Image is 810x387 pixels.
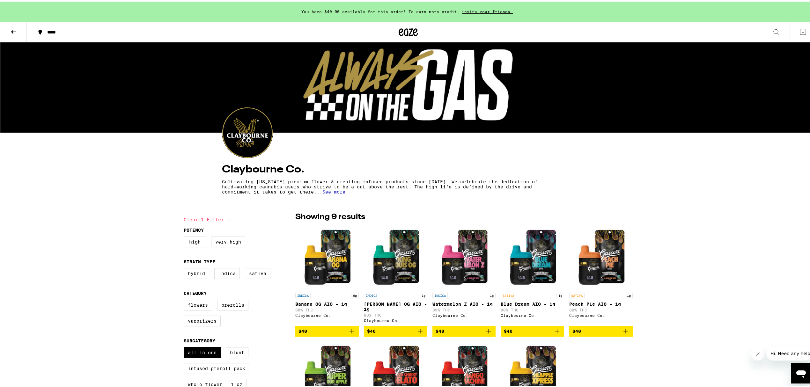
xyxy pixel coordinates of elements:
[364,317,427,321] div: Claybourne Co.
[364,224,427,324] a: Open page for King Louis OG AIO - 1g from Claybourne Co.
[569,224,633,324] a: Open page for Peach Pie AIO - 1g from Claybourne Co.
[295,210,365,221] p: Showing 9 results
[501,312,564,316] div: Claybourne Co.
[295,291,311,297] p: INDICA
[501,324,564,335] button: Add to bag
[295,224,359,288] img: Claybourne Co. - Banana OG AIO - 1g
[295,300,359,305] p: Banana OG AIO - 1g
[572,327,581,332] span: $40
[222,163,594,173] h4: Claybourne Co.
[211,235,245,246] label: Very High
[364,311,427,316] p: 88% THC
[432,224,496,288] img: Claybourne Co. - Watermelon Z AIO - 1g
[295,224,359,324] a: Open page for Banana OG AIO - 1g from Claybourne Co.
[245,267,270,277] label: Sativa
[184,258,215,263] legend: Strain Type
[184,314,221,325] label: Vaporizers
[420,291,427,297] p: 1g
[432,324,496,335] button: Add to bag
[4,4,46,10] span: Hi. Need any help?
[295,324,359,335] button: Add to bag
[351,291,359,297] p: 0g
[364,300,427,310] p: [PERSON_NAME] OG AIO - 1g
[488,291,496,297] p: 1g
[556,291,564,297] p: 1g
[501,224,564,288] img: Claybourne Co. - Blue Dream AIO - 1g
[501,306,564,310] p: 88% THC
[625,291,633,297] p: 1g
[367,327,376,332] span: $40
[184,235,206,246] label: High
[184,289,207,294] legend: Category
[217,298,248,309] label: Prerolls
[184,361,249,372] label: Infused Preroll Pack
[751,346,764,359] iframe: Close message
[322,188,345,193] span: See more
[364,224,427,288] img: Claybourne Co. - King Louis OG AIO - 1g
[184,267,209,277] label: Hybrid
[295,306,359,310] p: 88% THC
[569,291,585,297] p: SATIVA
[222,106,273,156] img: Claybourne Co. logo
[364,324,427,335] button: Add to bag
[569,224,633,288] img: Claybourne Co. - Peach Pie AIO - 1g
[184,210,233,226] button: Clear 1 filter
[504,327,512,332] span: $40
[364,291,379,297] p: INDICA
[460,8,515,12] span: invite your friends.
[569,306,633,310] p: 88% THC
[184,226,204,231] legend: Potency
[184,298,212,309] label: Flowers
[501,224,564,324] a: Open page for Blue Dream AIO - 1g from Claybourne Co.
[501,300,564,305] p: Blue Dream AIO - 1g
[432,224,496,324] a: Open page for Watermelon Z AIO - 1g from Claybourne Co.
[184,337,215,342] legend: Subcategory
[569,300,633,305] p: Peach Pie AIO - 1g
[569,312,633,316] div: Claybourne Co.
[301,8,460,12] span: You have $40.00 available for this order! To earn more credit,
[501,291,516,297] p: SATIVA
[432,291,448,297] p: INDICA
[432,300,496,305] p: Watermelon Z AIO - 1g
[226,346,248,356] label: Blunt
[436,327,444,332] span: $40
[432,312,496,316] div: Claybourne Co.
[569,324,633,335] button: Add to bag
[222,178,538,193] p: Cultivating [US_STATE] premium flower & creating infused products since [DATE]. We celebrate the ...
[214,267,240,277] label: Indica
[432,306,496,310] p: 89% THC
[295,312,359,316] div: Claybourne Co.
[298,327,307,332] span: $40
[184,346,221,356] label: All-In-One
